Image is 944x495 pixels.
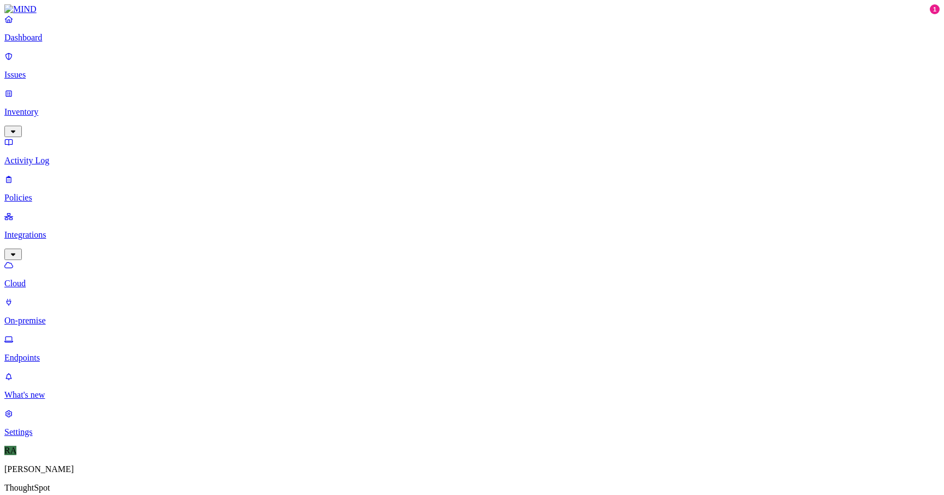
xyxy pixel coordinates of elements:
img: MIND [4,4,37,14]
p: Cloud [4,279,940,288]
span: RA [4,446,16,455]
p: [PERSON_NAME] [4,464,940,474]
a: Inventory [4,89,940,135]
a: MIND [4,4,940,14]
p: Endpoints [4,353,940,363]
p: ThoughtSpot [4,483,940,493]
p: Dashboard [4,33,940,43]
p: Settings [4,427,940,437]
p: Integrations [4,230,940,240]
a: Activity Log [4,137,940,166]
p: What's new [4,390,940,400]
a: What's new [4,372,940,400]
div: 1 [930,4,940,14]
p: Activity Log [4,156,940,166]
a: Settings [4,409,940,437]
a: Endpoints [4,334,940,363]
a: Policies [4,174,940,203]
a: Cloud [4,260,940,288]
a: On-premise [4,297,940,326]
a: Dashboard [4,14,940,43]
p: Issues [4,70,940,80]
p: Inventory [4,107,940,117]
a: Integrations [4,211,940,258]
p: On-premise [4,316,940,326]
a: Issues [4,51,940,80]
p: Policies [4,193,940,203]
